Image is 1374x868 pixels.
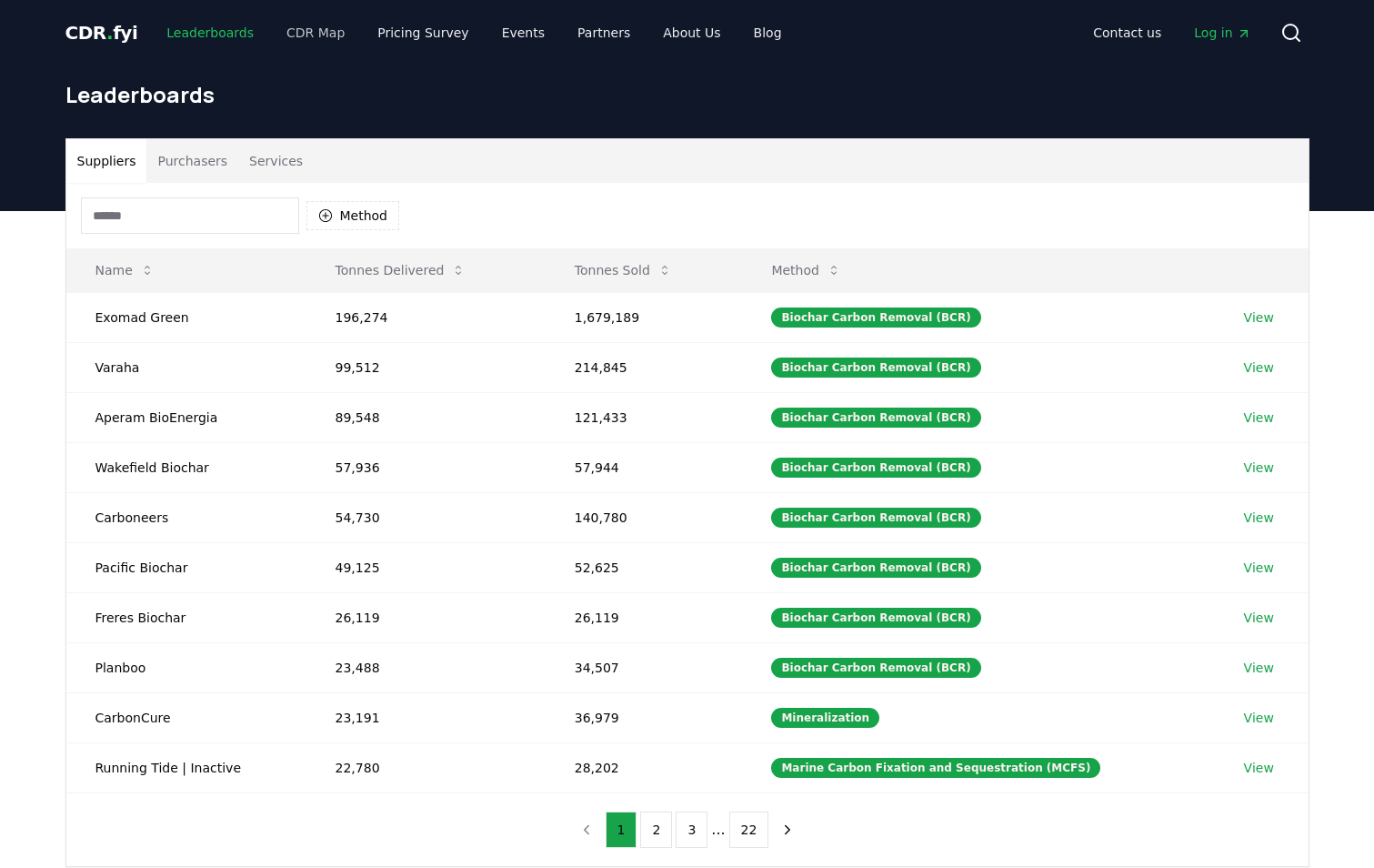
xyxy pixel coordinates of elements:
td: 196,274 [306,292,546,342]
div: Biochar Carbon Removal (BCR) [771,508,980,528]
span: Log in [1194,24,1250,42]
a: CDR.fyi [65,20,138,45]
button: Name [81,252,169,288]
td: Aperam BioEnergia [66,392,306,442]
span: . [106,22,113,44]
div: Marine Carbon Fixation and Sequestration (MCFS) [771,758,1100,778]
td: 26,119 [546,592,743,642]
td: 57,936 [306,442,546,492]
a: View [1244,409,1274,427]
a: View [1244,308,1274,327]
a: Pricing Survey [363,16,483,49]
button: Purchasers [146,139,238,183]
span: CDR fyi [65,22,138,44]
td: Freres Biochar [66,592,306,642]
td: 22,780 [306,742,546,792]
td: 57,944 [546,442,743,492]
div: Biochar Carbon Removal (BCR) [771,608,980,628]
div: Biochar Carbon Removal (BCR) [771,458,980,478]
div: Biochar Carbon Removal (BCR) [771,658,980,678]
button: Method [306,201,400,230]
td: 49,125 [306,542,546,592]
a: View [1244,759,1274,777]
h1: Leaderboards [65,80,1309,109]
td: Carboneers [66,492,306,542]
td: 1,679,189 [546,292,743,342]
button: 2 [640,812,672,848]
td: CarbonCure [66,692,306,742]
div: Biochar Carbon Removal (BCR) [771,308,980,328]
td: 140,780 [546,492,743,542]
a: View [1244,559,1274,577]
button: next page [772,812,803,848]
a: View [1244,509,1274,527]
td: Running Tide | Inactive [66,742,306,792]
a: View [1244,659,1274,677]
button: Services [238,139,314,183]
a: Events [487,16,559,49]
a: Contact us [1078,16,1176,49]
button: 1 [606,812,637,848]
button: Method [757,252,856,288]
a: About Us [648,16,735,49]
a: CDR Map [272,16,359,49]
td: Exomad Green [66,292,306,342]
a: View [1244,609,1274,627]
td: 23,191 [306,692,546,742]
button: Tonnes Sold [560,252,687,288]
nav: Main [1078,16,1265,49]
td: 34,507 [546,642,743,692]
td: 26,119 [306,592,546,642]
button: Suppliers [66,139,147,183]
td: 23,488 [306,642,546,692]
div: Biochar Carbon Removal (BCR) [771,558,980,578]
button: Tonnes Delivered [321,252,481,288]
a: Leaderboards [152,16,268,49]
nav: Main [152,16,796,49]
button: 22 [729,812,769,848]
td: Pacific Biochar [66,542,306,592]
a: Log in [1179,16,1265,49]
div: Biochar Carbon Removal (BCR) [771,358,980,378]
td: 89,548 [306,392,546,442]
a: Blog [739,16,797,49]
td: 52,625 [546,542,743,592]
div: Biochar Carbon Removal (BCR) [771,408,980,428]
a: View [1244,709,1274,727]
button: 3 [676,812,707,848]
td: Planboo [66,642,306,692]
a: View [1244,358,1274,377]
td: Varaha [66,342,306,392]
a: Partners [563,16,645,49]
td: Wakefield Biochar [66,442,306,492]
td: 214,845 [546,342,743,392]
td: 54,730 [306,492,546,542]
td: 99,512 [306,342,546,392]
td: 121,433 [546,392,743,442]
li: ... [711,819,725,841]
td: 36,979 [546,692,743,742]
div: Mineralization [771,708,879,728]
td: 28,202 [546,742,743,792]
a: View [1244,459,1274,477]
